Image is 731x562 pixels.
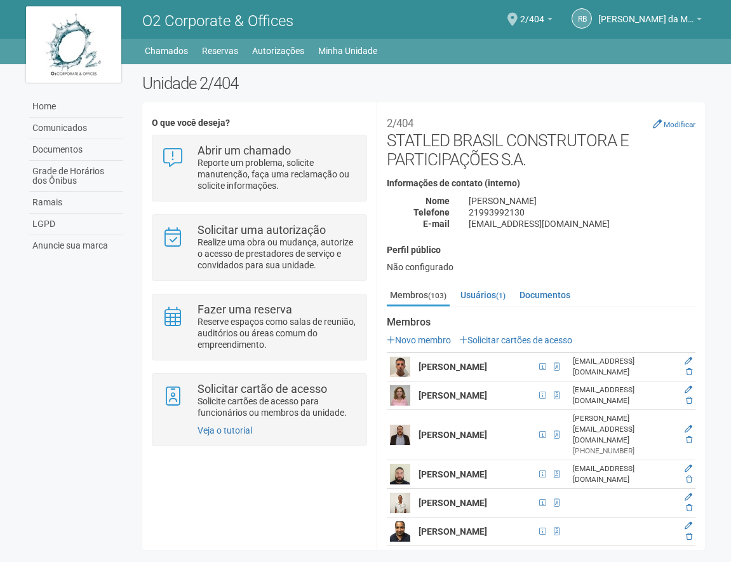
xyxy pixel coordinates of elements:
[598,16,702,26] a: [PERSON_NAME] da Motta Junior
[685,550,692,559] a: Editar membro
[426,196,450,206] strong: Nome
[520,2,544,24] span: 2/404
[459,335,572,345] a: Solicitar cartões de acesso
[198,223,326,236] strong: Solicitar uma autorização
[387,335,451,345] a: Novo membro
[387,112,695,169] h2: STATLED BRASIL CONSTRUTORA E PARTICIPAÇÕES S.A.
[520,16,553,26] a: 2/404
[390,357,410,377] img: user.png
[685,385,692,394] a: Editar membro
[686,532,692,541] a: Excluir membro
[198,144,291,157] strong: Abrir um chamado
[29,214,123,235] a: LGPD
[318,42,377,60] a: Minha Unidade
[387,117,413,130] small: 2/404
[598,2,694,24] span: Raul Barrozo da Motta Junior
[419,390,487,401] strong: [PERSON_NAME]
[516,285,573,305] a: Documentos
[29,96,123,118] a: Home
[29,118,123,139] a: Comunicados
[685,493,692,502] a: Editar membro
[459,218,705,230] div: [EMAIL_ADDRESS][DOMAIN_NAME]
[419,469,487,479] strong: [PERSON_NAME]
[685,464,692,473] a: Editar membro
[390,493,410,513] img: user.png
[419,362,487,372] strong: [PERSON_NAME]
[162,383,357,418] a: Solicitar cartão de acesso Solicite cartões de acesso para funcionários ou membros da unidade.
[686,504,692,512] a: Excluir membro
[496,291,506,300] small: (1)
[573,463,676,485] div: [EMAIL_ADDRESS][DOMAIN_NAME]
[198,425,252,435] a: Veja o tutorial
[142,12,293,30] span: O2 Corporate & Offices
[198,157,357,191] p: Reporte um problema, solicite manutenção, faça uma reclamação ou solicite informações.
[457,285,509,305] a: Usuários(1)
[419,526,487,537] strong: [PERSON_NAME]
[573,356,676,378] div: [EMAIL_ADDRESS][DOMAIN_NAME]
[252,42,304,60] a: Autorizações
[459,195,705,207] div: [PERSON_NAME]
[202,42,238,60] a: Reservas
[29,192,123,214] a: Ramais
[573,413,676,446] div: [PERSON_NAME][EMAIL_ADDRESS][DOMAIN_NAME]
[664,120,695,129] small: Modificar
[387,317,695,328] strong: Membros
[198,236,357,271] p: Realize uma obra ou mudança, autorize o acesso de prestadores de serviço e convidados para sua un...
[152,118,367,128] h4: O que você deseja?
[572,8,592,29] a: RB
[198,316,357,350] p: Reserve espaços como salas de reunião, auditórios ou áreas comum do empreendimento.
[145,42,188,60] a: Chamados
[387,179,695,188] h4: Informações de contato (interno)
[390,385,410,406] img: user.png
[29,139,123,161] a: Documentos
[419,430,487,440] strong: [PERSON_NAME]
[419,498,487,508] strong: [PERSON_NAME]
[685,425,692,434] a: Editar membro
[685,357,692,366] a: Editar membro
[142,74,706,93] h2: Unidade 2/404
[26,6,121,83] img: logo.jpg
[198,303,292,316] strong: Fazer uma reserva
[390,521,410,542] img: user.png
[653,119,695,129] a: Modificar
[387,245,695,255] h4: Perfil público
[162,304,357,350] a: Fazer uma reserva Reserve espaços como salas de reunião, auditórios ou áreas comum do empreendime...
[198,382,327,395] strong: Solicitar cartão de acesso
[413,207,450,217] strong: Telefone
[686,396,692,405] a: Excluir membro
[686,435,692,444] a: Excluir membro
[573,446,676,456] div: [PHONE_NUMBER]
[390,425,410,445] img: user.png
[573,385,676,406] div: [EMAIL_ADDRESS][DOMAIN_NAME]
[686,475,692,484] a: Excluir membro
[686,367,692,376] a: Excluir membro
[29,235,123,256] a: Anuncie sua marca
[428,291,446,300] small: (103)
[423,219,450,229] strong: E-mail
[390,464,410,484] img: user.png
[29,161,123,192] a: Grade de Horários dos Ônibus
[162,145,357,191] a: Abrir um chamado Reporte um problema, solicite manutenção, faça uma reclamação ou solicite inform...
[459,207,705,218] div: 21993992130
[387,285,450,306] a: Membros(103)
[162,224,357,271] a: Solicitar uma autorização Realize uma obra ou mudança, autorize o acesso de prestadores de serviç...
[198,395,357,418] p: Solicite cartões de acesso para funcionários ou membros da unidade.
[685,521,692,530] a: Editar membro
[387,261,695,273] div: Não configurado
